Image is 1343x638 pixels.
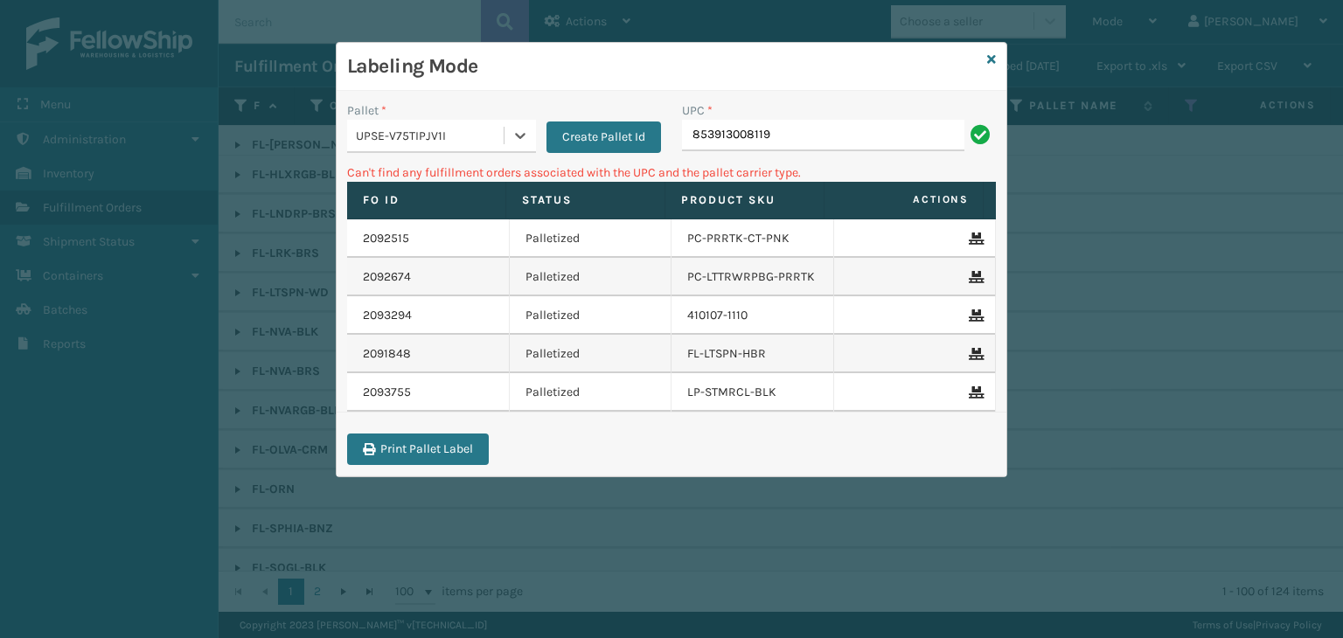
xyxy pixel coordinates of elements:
[671,373,834,412] td: LP-STMRCL-BLK
[969,232,979,245] i: Remove From Pallet
[347,101,386,120] label: Pallet
[363,307,412,324] a: 2093294
[510,219,672,258] td: Palletized
[682,101,713,120] label: UPC
[356,127,505,145] div: UPSE-V75TIPJV1I
[969,348,979,360] i: Remove From Pallet
[522,192,649,208] label: Status
[347,53,980,80] h3: Labeling Mode
[546,121,661,153] button: Create Pallet Id
[363,230,409,247] a: 2092515
[671,219,834,258] td: PC-PRRTK-CT-PNK
[510,258,672,296] td: Palletized
[363,268,411,286] a: 2092674
[510,335,672,373] td: Palletized
[969,386,979,399] i: Remove From Pallet
[671,296,834,335] td: 410107-1110
[830,185,979,214] span: Actions
[969,309,979,322] i: Remove From Pallet
[363,384,411,401] a: 2093755
[671,258,834,296] td: PC-LTTRWRPBG-PRRTK
[510,296,672,335] td: Palletized
[510,373,672,412] td: Palletized
[671,335,834,373] td: FL-LTSPN-HBR
[681,192,808,208] label: Product SKU
[363,345,411,363] a: 2091848
[347,433,489,465] button: Print Pallet Label
[969,271,979,283] i: Remove From Pallet
[347,163,996,182] p: Can't find any fulfillment orders associated with the UPC and the pallet carrier type.
[363,192,490,208] label: Fo Id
